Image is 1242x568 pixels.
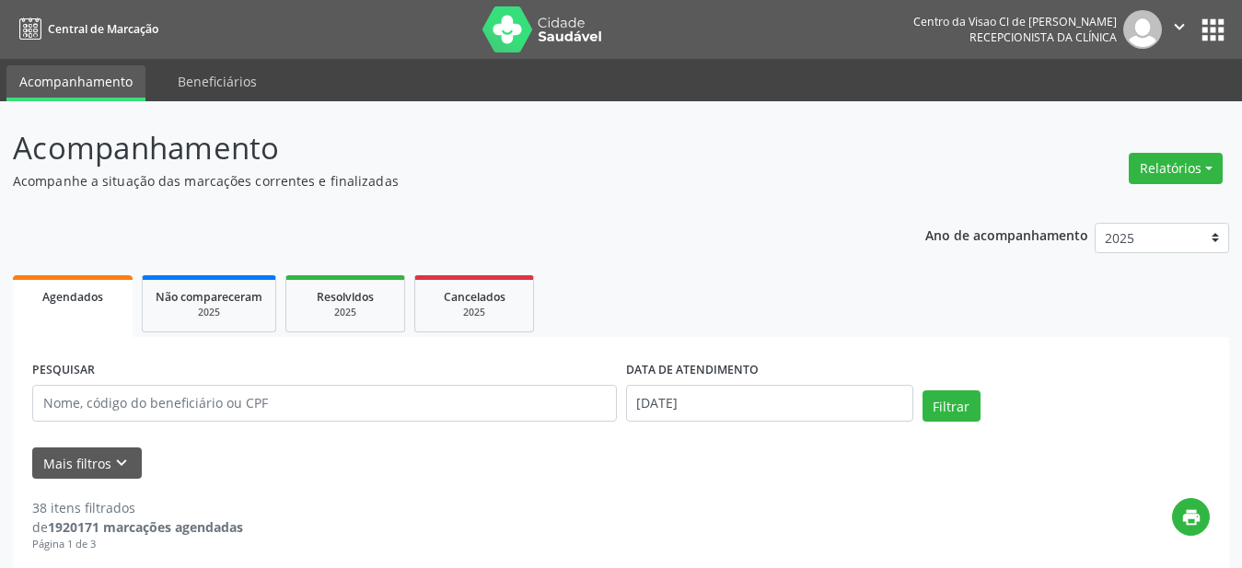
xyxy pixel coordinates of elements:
[626,356,759,385] label: DATA DE ATENDIMENTO
[299,306,391,319] div: 2025
[156,289,262,305] span: Não compareceram
[13,125,865,171] p: Acompanhamento
[1172,498,1210,536] button: print
[13,171,865,191] p: Acompanhe a situação das marcações correntes e finalizadas
[1123,10,1162,49] img: img
[626,385,913,422] input: Selecione um intervalo
[32,537,243,552] div: Página 1 de 3
[1129,153,1223,184] button: Relatórios
[32,447,142,480] button: Mais filtroskeyboard_arrow_down
[32,356,95,385] label: PESQUISAR
[969,29,1117,45] span: Recepcionista da clínica
[156,306,262,319] div: 2025
[1169,17,1190,37] i: 
[32,385,617,422] input: Nome, código do beneficiário ou CPF
[428,306,520,319] div: 2025
[48,518,243,536] strong: 1920171 marcações agendadas
[1162,10,1197,49] button: 
[165,65,270,98] a: Beneficiários
[111,453,132,473] i: keyboard_arrow_down
[444,289,505,305] span: Cancelados
[42,289,103,305] span: Agendados
[913,14,1117,29] div: Centro da Visao Cl de [PERSON_NAME]
[32,498,243,517] div: 38 itens filtrados
[48,21,158,37] span: Central de Marcação
[32,517,243,537] div: de
[1181,507,1201,527] i: print
[925,223,1088,246] p: Ano de acompanhamento
[13,14,158,44] a: Central de Marcação
[1197,14,1229,46] button: apps
[6,65,145,101] a: Acompanhamento
[317,289,374,305] span: Resolvidos
[923,390,981,422] button: Filtrar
